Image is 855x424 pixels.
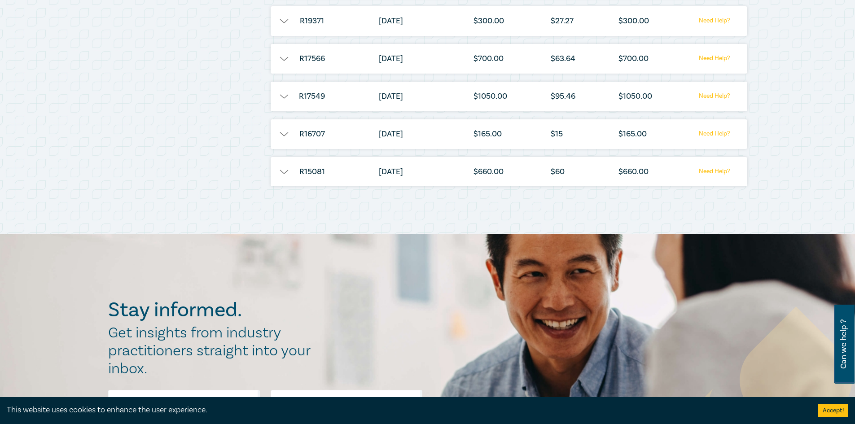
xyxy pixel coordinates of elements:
li: $ 63.64 [546,44,593,74]
a: Need Help? [686,166,742,177]
li: $ 15 [546,119,593,149]
li: [DATE] [374,157,448,187]
div: This website uses cookies to enhance the user experience. [7,404,805,416]
a: Need Help? [686,53,742,64]
li: $ 300.00 [469,6,525,36]
li: $ 660.00 [614,157,661,187]
li: [DATE] [374,6,448,36]
li: $ 1050.00 [469,82,525,111]
a: Need Help? [686,91,742,102]
li: $ 60 [546,157,593,187]
li: $ 27.27 [546,6,593,36]
li: [DATE] [374,44,448,74]
li: R17549 [271,82,354,111]
li: $ 700.00 [614,44,661,74]
h2: Stay informed. [108,298,320,322]
li: R16707 [271,119,354,149]
a: Need Help? [686,15,742,26]
li: R19371 [271,6,354,36]
li: R17566 [271,44,354,74]
h2: Get insights from industry practitioners straight into your inbox. [108,324,320,378]
span: Can we help ? [839,310,848,378]
li: $ 660.00 [469,157,525,187]
a: Need Help? [686,128,742,140]
input: Last Name* [271,390,422,411]
input: First Name* [108,390,260,411]
li: [DATE] [374,119,448,149]
li: $ 165.00 [469,119,525,149]
li: R15081 [271,157,354,187]
li: $ 95.46 [546,82,593,111]
button: Accept cookies [818,404,848,417]
li: $ 300.00 [614,6,661,36]
li: $ 700.00 [469,44,525,74]
li: $ 165.00 [614,119,661,149]
li: [DATE] [374,82,448,111]
li: $ 1050.00 [614,82,661,111]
